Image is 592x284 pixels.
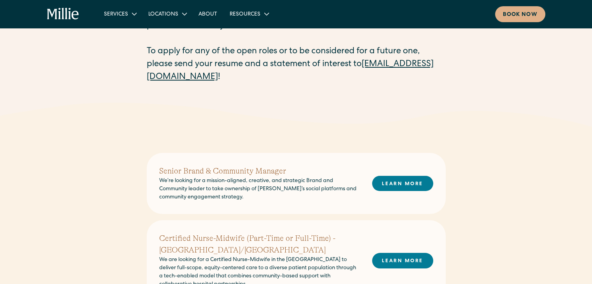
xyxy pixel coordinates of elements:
[503,11,538,19] div: Book now
[104,11,128,19] div: Services
[372,176,433,191] a: LEARN MORE
[230,11,260,19] div: Resources
[159,177,360,202] p: We’re looking for a mission-aligned, creative, and strategic Brand and Community leader to take o...
[159,165,360,177] h2: Senior Brand & Community Manager
[98,7,142,20] div: Services
[148,11,178,19] div: Locations
[372,253,433,268] a: LEARN MORE
[495,6,545,22] a: Book now
[142,7,192,20] div: Locations
[47,8,79,20] a: home
[159,233,360,256] h2: Certified Nurse-Midwife (Part-Time or Full-Time) - [GEOGRAPHIC_DATA]/[GEOGRAPHIC_DATA]
[223,7,274,20] div: Resources
[192,7,223,20] a: About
